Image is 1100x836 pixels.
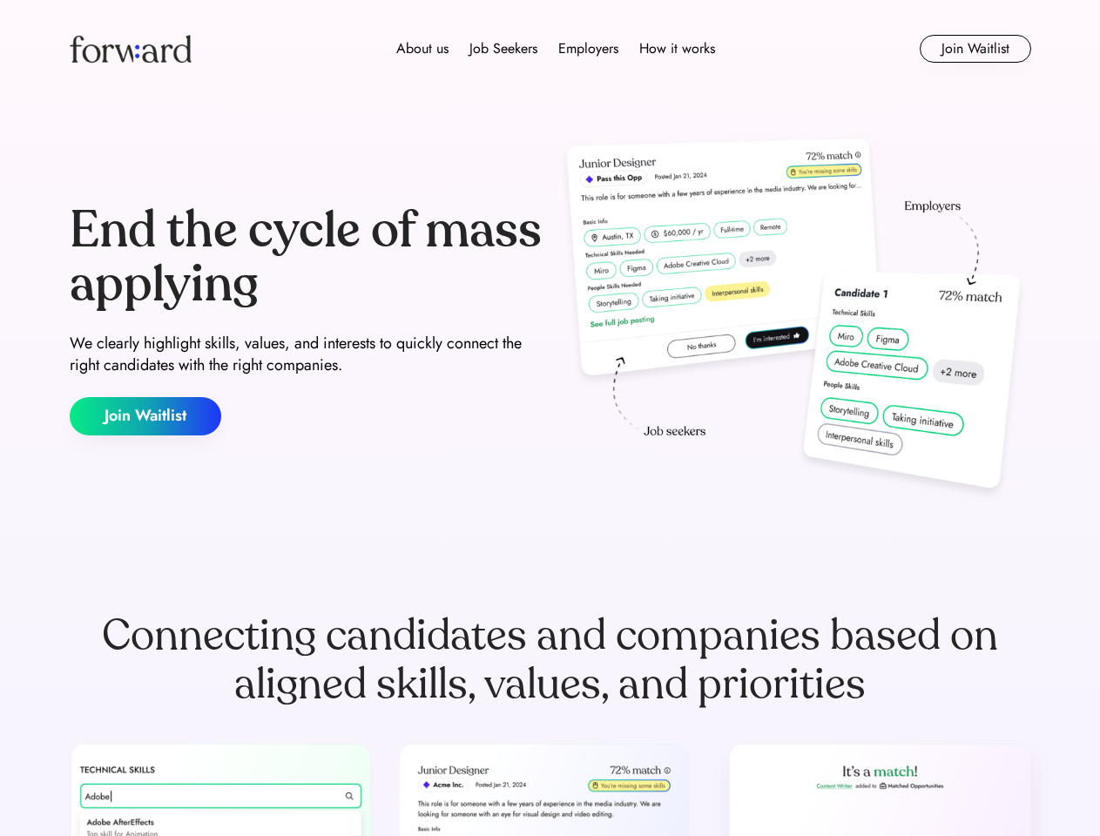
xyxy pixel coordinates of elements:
div: How it works [639,38,715,59]
div: End the cycle of mass applying [70,204,543,311]
div: We clearly highlight skills, values, and interests to quickly connect the right candidates with t... [70,333,543,376]
img: Forward logo [70,35,192,63]
div: About us [396,38,449,59]
button: Join Waitlist [70,397,221,435]
div: Job Seekers [469,38,537,59]
div: Employers [558,38,618,59]
div: Connecting candidates and companies based on aligned skills, values, and priorities [70,611,1031,709]
button: Join Waitlist [920,35,1031,63]
img: hero-image.png [557,132,1031,507]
